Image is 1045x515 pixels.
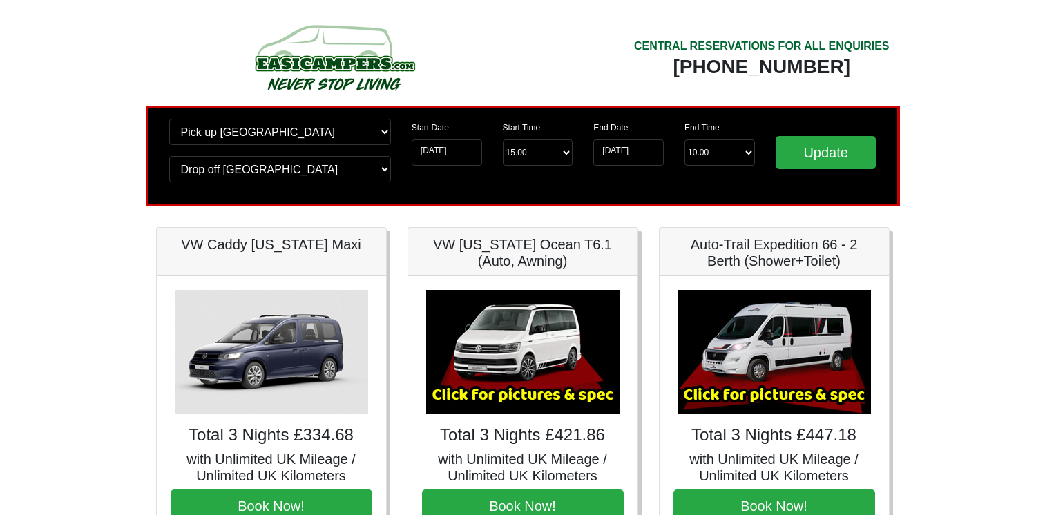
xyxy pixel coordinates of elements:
h4: Total 3 Nights £421.86 [422,425,624,445]
img: VW California Ocean T6.1 (Auto, Awning) [426,290,620,414]
img: Auto-Trail Expedition 66 - 2 Berth (Shower+Toilet) [678,290,871,414]
img: VW Caddy California Maxi [175,290,368,414]
h5: with Unlimited UK Mileage / Unlimited UK Kilometers [171,451,372,484]
h5: VW [US_STATE] Ocean T6.1 (Auto, Awning) [422,236,624,269]
div: [PHONE_NUMBER] [634,55,890,79]
input: Return Date [593,139,664,166]
label: Start Date [412,122,449,134]
label: Start Time [503,122,541,134]
input: Update [776,136,876,169]
h4: Total 3 Nights £334.68 [171,425,372,445]
h5: Auto-Trail Expedition 66 - 2 Berth (Shower+Toilet) [673,236,875,269]
h5: VW Caddy [US_STATE] Maxi [171,236,372,253]
h5: with Unlimited UK Mileage / Unlimited UK Kilometers [673,451,875,484]
label: End Time [684,122,720,134]
input: Start Date [412,139,482,166]
label: End Date [593,122,628,134]
img: campers-checkout-logo.png [203,19,466,95]
h4: Total 3 Nights £447.18 [673,425,875,445]
h5: with Unlimited UK Mileage / Unlimited UK Kilometers [422,451,624,484]
div: CENTRAL RESERVATIONS FOR ALL ENQUIRIES [634,38,890,55]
